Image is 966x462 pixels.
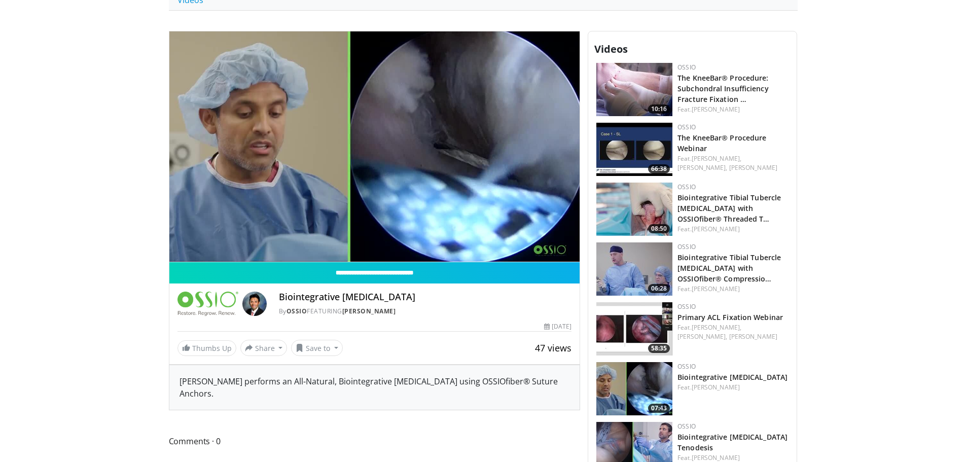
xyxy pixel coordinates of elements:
[596,242,672,296] a: 06:28
[729,332,777,341] a: [PERSON_NAME]
[596,242,672,296] img: 2fac5f83-3fa8-46d6-96c1-ffb83ee82a09.150x105_q85_crop-smart_upscale.jpg
[677,302,696,311] a: OSSIO
[177,340,236,356] a: Thumbs Up
[242,292,267,316] img: Avatar
[677,372,788,382] a: Biointegrative [MEDICAL_DATA]
[677,242,696,251] a: OSSIO
[291,340,343,356] button: Save to
[596,63,672,116] a: 10:16
[677,183,696,191] a: OSSIO
[169,31,580,263] video-js: Video Player
[729,163,777,172] a: [PERSON_NAME]
[596,63,672,116] img: c7fa0e63-843a-41fb-b12c-ba711dda1bcc.150x105_q85_crop-smart_upscale.jpg
[596,123,672,176] img: fc62288f-2adf-48f5-a98b-740dd39a21f3.150x105_q85_crop-smart_upscale.jpg
[648,344,670,353] span: 58:35
[596,302,672,356] a: 58:35
[287,307,307,315] a: OSSIO
[677,362,696,371] a: OSSIO
[648,104,670,114] span: 10:16
[535,342,571,354] span: 47 views
[677,432,788,452] a: Biointegrative [MEDICAL_DATA] Tenodesis
[169,365,580,410] div: [PERSON_NAME] performs an All-Natural, Biointegrative [MEDICAL_DATA] using OSSIOfiber® Suture Anc...
[596,183,672,236] img: 14934b67-7d06-479f-8b24-1e3c477188f5.150x105_q85_crop-smart_upscale.jpg
[677,123,696,131] a: OSSIO
[177,292,238,316] img: OSSIO
[594,42,628,56] span: Videos
[677,154,789,172] div: Feat.
[677,312,783,322] a: Primary ACL Fixation Webinar
[169,435,581,448] span: Comments 0
[677,105,789,114] div: Feat.
[677,225,789,234] div: Feat.
[677,422,696,431] a: OSSIO
[677,285,789,294] div: Feat.
[596,302,672,356] img: 260ca433-3e9d-49fb-8f61-f00fa1ab23ce.150x105_q85_crop-smart_upscale.jpg
[677,163,727,172] a: [PERSON_NAME],
[692,383,740,392] a: [PERSON_NAME]
[692,285,740,293] a: [PERSON_NAME]
[648,404,670,413] span: 07:43
[677,193,781,224] a: Biointegrative Tibial Tubercle [MEDICAL_DATA] with OSSIOfiber® Threaded T…
[677,73,769,104] a: The KneeBar® Procedure: Subchondral Insufficiency Fracture Fixation …
[677,323,789,341] div: Feat.
[692,225,740,233] a: [PERSON_NAME]
[596,362,672,415] img: 3fbd5ba4-9555-46dd-8132-c1644086e4f5.150x105_q85_crop-smart_upscale.jpg
[677,332,727,341] a: [PERSON_NAME],
[240,340,288,356] button: Share
[648,164,670,173] span: 66:38
[596,183,672,236] a: 08:50
[677,63,696,72] a: OSSIO
[692,453,740,462] a: [PERSON_NAME]
[692,105,740,114] a: [PERSON_NAME]
[279,307,572,316] div: By FEATURING
[677,253,781,283] a: Biointegrative Tibial Tubercle [MEDICAL_DATA] with OSSIOfiber® Compressio…
[692,323,741,332] a: [PERSON_NAME],
[692,154,741,163] a: [PERSON_NAME],
[279,292,572,303] h4: Biointegrative [MEDICAL_DATA]
[648,224,670,233] span: 08:50
[677,133,766,153] a: The KneeBar® Procedure Webinar
[596,362,672,415] a: 07:43
[544,322,571,331] div: [DATE]
[596,123,672,176] a: 66:38
[648,284,670,293] span: 06:28
[677,383,789,392] div: Feat.
[342,307,396,315] a: [PERSON_NAME]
